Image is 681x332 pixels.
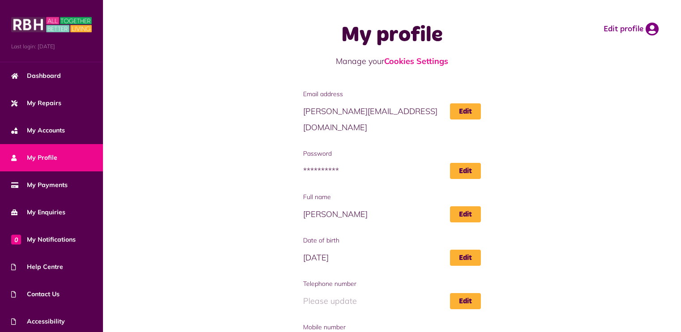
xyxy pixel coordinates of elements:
span: Last login: [DATE] [11,43,92,51]
a: Cookies Settings [384,56,448,66]
span: Contact Us [11,289,60,299]
span: Email address [303,89,481,99]
span: Help Centre [11,262,63,272]
span: Mobile number [303,323,481,332]
span: Accessibility [11,317,65,326]
span: My Profile [11,153,57,162]
img: MyRBH [11,16,92,34]
span: Full name [303,192,481,202]
a: Edit [450,293,481,309]
span: My Enquiries [11,208,65,217]
span: [PERSON_NAME] [303,206,481,222]
span: Please update [303,293,481,309]
a: Edit [450,103,481,119]
span: Password [303,149,481,158]
span: My Repairs [11,98,61,108]
p: Manage your [257,55,528,67]
span: [PERSON_NAME][EMAIL_ADDRESS][DOMAIN_NAME] [303,103,481,136]
span: [DATE] [303,250,481,266]
a: Edit profile [604,22,659,36]
span: 0 [11,234,21,244]
a: Edit [450,250,481,266]
span: Dashboard [11,71,61,81]
span: Date of birth [303,236,481,245]
span: My Payments [11,180,68,190]
span: Telephone number [303,279,481,289]
a: Edit [450,206,481,222]
a: Edit [450,163,481,179]
span: My Notifications [11,235,76,244]
span: My Accounts [11,126,65,135]
h1: My profile [257,22,528,48]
